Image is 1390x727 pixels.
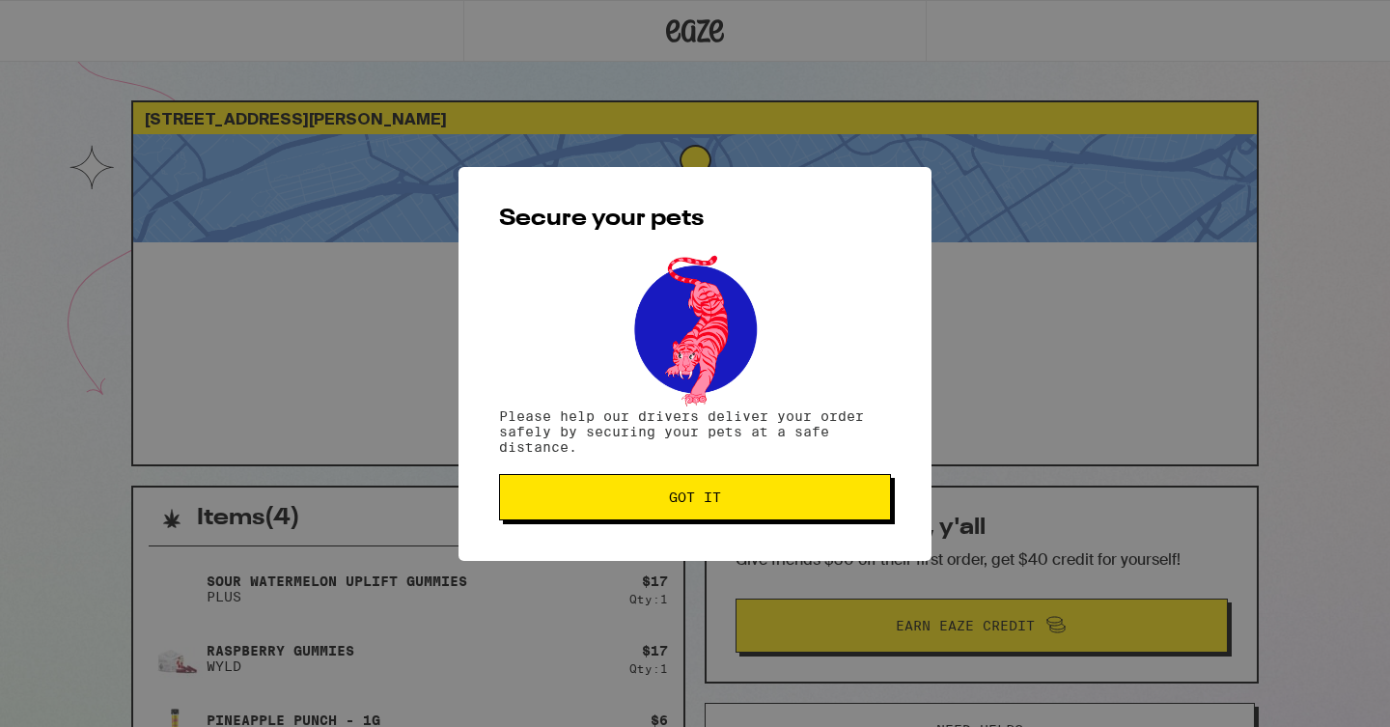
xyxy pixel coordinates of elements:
[669,490,721,504] span: Got it
[499,208,891,231] h2: Secure your pets
[12,14,139,29] span: Hi. Need any help?
[499,408,891,455] p: Please help our drivers deliver your order safely by securing your pets at a safe distance.
[499,474,891,520] button: Got it
[616,250,774,408] img: pets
